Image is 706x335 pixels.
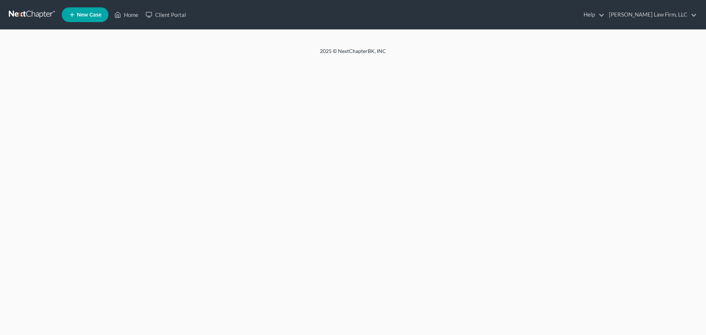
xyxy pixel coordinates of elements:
[605,8,697,21] a: [PERSON_NAME] Law Firm, LLC
[142,8,190,21] a: Client Portal
[143,47,563,61] div: 2025 © NextChapterBK, INC
[62,7,108,22] new-legal-case-button: New Case
[580,8,605,21] a: Help
[111,8,142,21] a: Home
